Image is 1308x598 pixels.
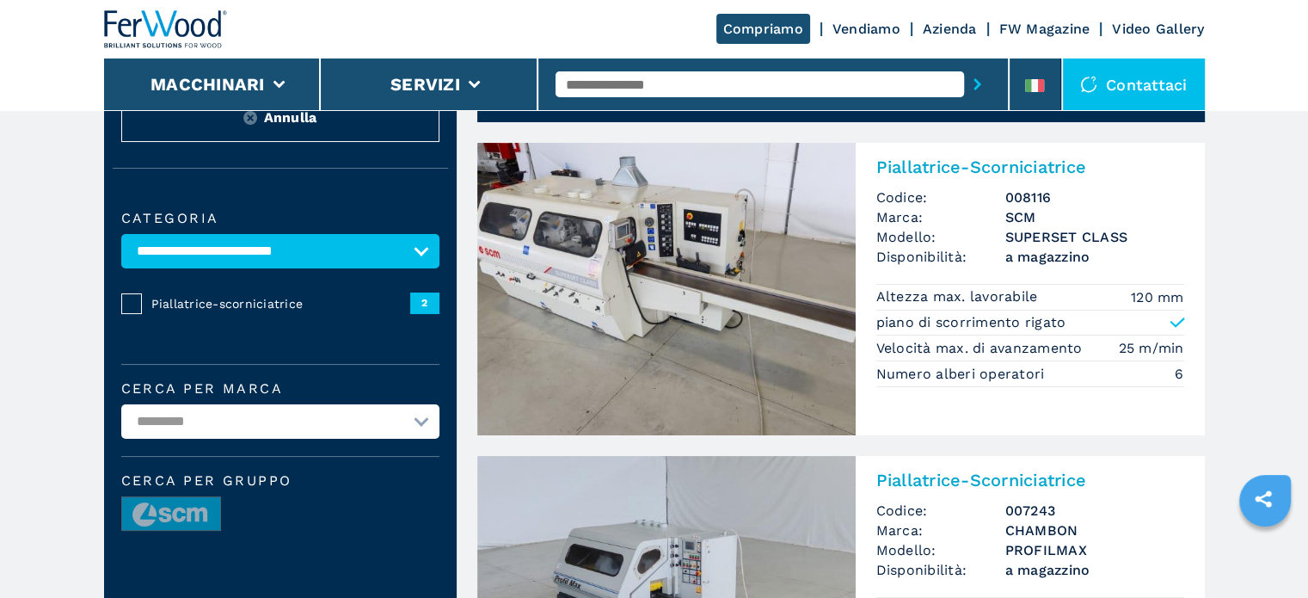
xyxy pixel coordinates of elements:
[1112,21,1204,37] a: Video Gallery
[1005,207,1184,227] h3: SCM
[1063,59,1205,110] div: Contattaci
[1175,364,1183,384] em: 6
[1005,188,1184,207] h3: 008116
[1080,76,1097,93] img: Contattaci
[1005,560,1184,580] span: a magazzino
[1119,338,1184,358] em: 25 m/min
[923,21,977,37] a: Azienda
[243,111,257,125] img: Reset
[876,540,1005,560] span: Modello:
[716,14,810,44] a: Compriamo
[876,157,1184,177] h2: Piallatrice-Scorniciatrice
[150,74,265,95] button: Macchinari
[876,227,1005,247] span: Modello:
[151,295,410,312] span: Piallatrice-scorniciatrice
[390,74,460,95] button: Servizi
[876,501,1005,521] span: Codice:
[121,212,439,225] label: Categoria
[1005,540,1184,560] h3: PROFILMAX
[876,247,1005,267] span: Disponibilità:
[1235,521,1295,585] iframe: Chat
[876,313,1066,332] p: piano di scorrimento rigato
[1005,227,1184,247] h3: SUPERSET CLASS
[121,93,439,142] button: ResetAnnulla
[832,21,900,37] a: Vendiamo
[876,470,1184,490] h2: Piallatrice-Scorniciatrice
[999,21,1090,37] a: FW Magazine
[410,293,439,313] span: 2
[876,287,1042,306] p: Altezza max. lavorabile
[964,65,991,104] button: submit-button
[121,474,439,488] span: Cerca per Gruppo
[1005,247,1184,267] span: a magazzino
[1005,521,1184,540] h3: CHAMBON
[876,207,1005,227] span: Marca:
[477,143,856,435] img: Piallatrice-Scorniciatrice SCM SUPERSET CLASS
[104,10,228,48] img: Ferwood
[264,108,317,127] span: Annulla
[1131,287,1184,307] em: 120 mm
[122,497,220,532] img: image
[876,365,1049,384] p: Numero alberi operatori
[876,339,1087,358] p: Velocità max. di avanzamento
[876,521,1005,540] span: Marca:
[1242,478,1285,521] a: sharethis
[477,143,1205,435] a: Piallatrice-Scorniciatrice SCM SUPERSET CLASSPiallatrice-ScorniciatriceCodice:008116Marca:SCMMode...
[1005,501,1184,521] h3: 007243
[121,382,439,396] label: Cerca per marca
[876,560,1005,580] span: Disponibilità:
[876,188,1005,207] span: Codice:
